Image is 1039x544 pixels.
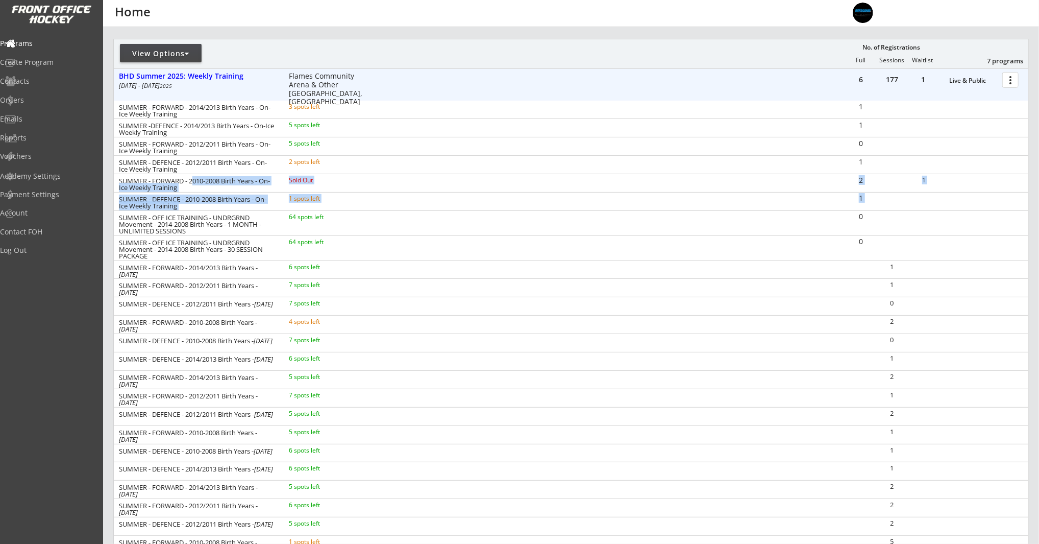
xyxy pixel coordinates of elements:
[846,195,876,202] div: 1
[119,430,275,443] div: SUMMER - FORWARD - 2010-2008 Birth Years -
[877,465,907,471] div: 1
[289,319,355,325] div: 4 spots left
[289,337,355,343] div: 7 spots left
[289,122,355,128] div: 5 spots left
[289,140,355,147] div: 5 spots left
[119,503,275,516] div: SUMMER - FORWARD - 2012/2011 Birth Years -
[119,411,275,418] div: SUMMER - DEFENCE - 2012/2011 Birth Years -
[289,159,355,165] div: 2 spots left
[289,282,355,288] div: 7 spots left
[119,398,138,407] em: [DATE]
[289,104,355,110] div: 3 spots left
[846,213,876,220] div: 0
[846,122,876,129] div: 1
[289,300,355,306] div: 7 spots left
[289,214,355,220] div: 64 spots left
[289,465,355,471] div: 6 spots left
[877,281,907,288] div: 1
[289,447,355,454] div: 6 spots left
[877,76,907,83] div: 177
[160,82,172,89] em: 2025
[119,288,138,297] em: [DATE]
[119,123,275,136] div: SUMMER -DEFENCE - 2014/2013 Birth Years - On-Ice Weekly Training
[119,380,138,389] em: [DATE]
[119,484,275,498] div: SUMMER - FORWARD - 2014/2013 Birth Years -
[254,446,273,456] em: [DATE]
[254,299,273,309] em: [DATE]
[119,374,275,388] div: SUMMER - FORWARD - 2014/2013 Birth Years -
[877,502,907,508] div: 2
[119,338,275,344] div: SUMMER - DEFENCE - 2010-2008 Birth Years -
[119,159,275,173] div: SUMMER - DEFENCE - 2012/2011 Birth Years - On-Ice Weekly Training
[908,76,938,83] div: 1
[877,429,907,435] div: 1
[119,489,138,499] em: [DATE]
[119,104,275,117] div: SUMMER - FORWARD - 2014/2013 Birth Years - On-Ice Weekly Training
[877,483,907,490] div: 2
[970,56,1023,65] div: 7 programs
[119,435,138,444] em: [DATE]
[846,238,876,245] div: 0
[254,336,273,345] em: [DATE]
[289,502,355,508] div: 6 spots left
[949,77,997,84] div: Live & Public
[846,57,876,64] div: Full
[119,282,275,296] div: SUMMER - FORWARD - 2012/2011 Birth Years -
[119,141,275,154] div: SUMMER - FORWARD - 2012/2011 Birth Years - On-Ice Weekly Training
[119,72,278,81] div: BHD Summer 2025: Weekly Training
[877,318,907,325] div: 2
[846,103,876,110] div: 1
[289,72,369,106] div: Flames Community Arena & Other [GEOGRAPHIC_DATA], [GEOGRAPHIC_DATA]
[289,392,355,398] div: 7 spots left
[289,411,355,417] div: 5 spots left
[877,264,907,270] div: 1
[119,270,138,279] em: [DATE]
[119,301,275,308] div: SUMMER - DEFENCE - 2012/2011 Birth Years -
[119,448,275,455] div: SUMMER - DEFENCE - 2010-2008 Birth Years -
[289,429,355,435] div: 5 spots left
[289,356,355,362] div: 6 spots left
[877,355,907,362] div: 1
[877,337,907,343] div: 0
[877,57,907,64] div: Sessions
[877,520,907,527] div: 2
[119,393,275,406] div: SUMMER - FORWARD - 2012/2011 Birth Years -
[119,356,275,363] div: SUMMER - DEFENCE - 2014/2013 Birth Years -
[254,410,273,419] em: [DATE]
[289,239,355,245] div: 64 spots left
[289,264,355,270] div: 6 spots left
[119,83,275,89] div: [DATE] - [DATE]
[846,158,876,165] div: 1
[289,374,355,380] div: 5 spots left
[877,300,907,306] div: 0
[119,521,275,528] div: SUMMER - DEFENCE - 2012/2011 Birth Years -
[119,466,275,472] div: SUMMER - DEFENCE - 2014/2013 Birth Years -
[254,464,273,474] em: [DATE]
[289,484,355,490] div: 5 spots left
[119,196,275,209] div: SUMMER - DEFENCE - 2010-2008 Birth Years - On-Ice Weekly Training
[119,178,275,191] div: SUMMER - FORWARD - 2010-2008 Birth Years - On-Ice Weekly Training
[119,319,275,333] div: SUMMER - FORWARD - 2010-2008 Birth Years -
[877,373,907,380] div: 2
[1002,72,1019,88] button: more_vert
[289,521,355,527] div: 5 spots left
[846,140,876,147] div: 0
[119,265,275,278] div: SUMMER - FORWARD - 2014/2013 Birth Years -
[289,196,355,202] div: 1 spots left
[254,354,273,364] em: [DATE]
[846,177,876,184] div: 2
[907,57,938,64] div: Waitlist
[119,508,138,517] em: [DATE]
[877,392,907,398] div: 1
[289,177,355,183] div: Sold Out
[860,44,923,51] div: No. of Registrations
[846,76,876,83] div: 6
[877,410,907,417] div: 2
[909,177,939,183] div: 1
[877,447,907,454] div: 1
[120,49,202,59] div: View Options
[119,324,138,334] em: [DATE]
[254,519,273,529] em: [DATE]
[119,240,275,259] div: SUMMER - OFF ICE TRAINING - UNDRGRND Movement - 2014-2008 Birth Years - 30 SESSION PACKAGE
[119,215,275,234] div: SUMMER - OFF ICE TRAINING - UNDRGRND Movement - 2014-2008 Birth Years - 1 MONTH - UNLIMITED SESSIONS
